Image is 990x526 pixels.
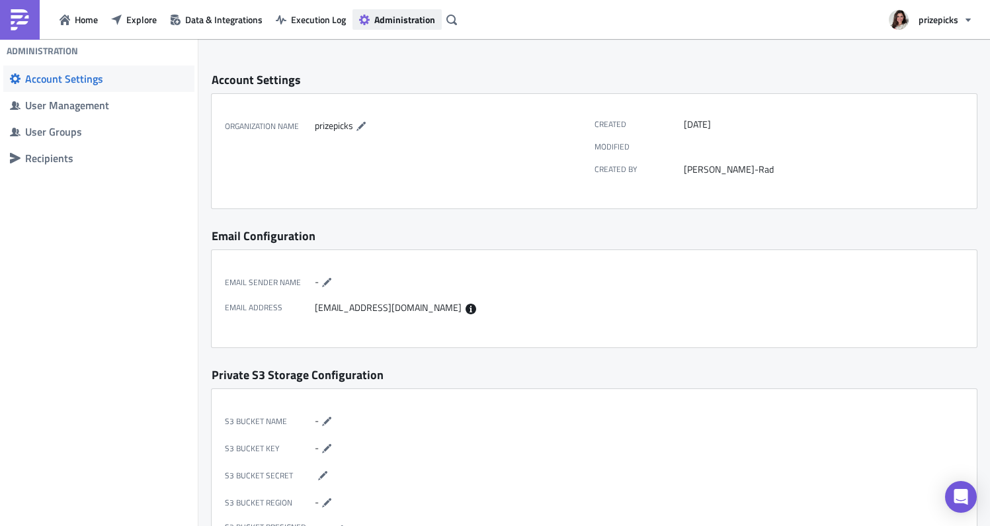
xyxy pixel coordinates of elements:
[163,9,269,30] button: Data & Integrations
[887,9,910,31] img: Avatar
[919,13,958,26] span: prizepicks
[212,228,977,243] div: Email Configuration
[104,9,163,30] button: Explore
[945,481,977,513] div: Open Intercom Messenger
[225,468,315,484] label: S3 Bucket Secret
[25,72,188,85] div: Account Settings
[595,163,684,175] label: Created by
[25,125,188,138] div: User Groups
[212,367,977,382] div: Private S3 Storage Configuration
[684,118,711,130] time: 2025-03-20T19:57:04Z
[595,142,684,152] label: Modified
[315,494,319,508] span: -
[25,99,188,112] div: User Management
[225,495,315,511] label: S3 Bucket Region
[315,274,319,288] span: -
[291,13,346,26] span: Execution Log
[126,13,157,26] span: Explore
[75,13,98,26] span: Home
[225,302,315,314] label: Email Address
[374,13,435,26] span: Administration
[225,441,315,457] label: S3 Bucket Key
[225,118,315,134] label: Organization Name
[7,45,78,57] h4: Administration
[9,9,30,30] img: PushMetrics
[269,9,352,30] button: Execution Log
[225,414,315,429] label: S3 Bucket Name
[684,163,957,175] div: [PERSON_NAME]-Rad
[595,118,684,130] label: Created
[53,9,104,30] button: Home
[315,440,319,454] span: -
[352,9,442,30] button: Administration
[315,302,588,314] div: [EMAIL_ADDRESS][DOMAIN_NAME]
[185,13,263,26] span: Data & Integrations
[225,275,315,290] label: Email Sender Name
[315,413,319,427] span: -
[881,5,980,34] button: prizepicks
[315,118,353,132] span: prizepicks
[212,72,977,87] div: Account Settings
[25,152,188,165] div: Recipients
